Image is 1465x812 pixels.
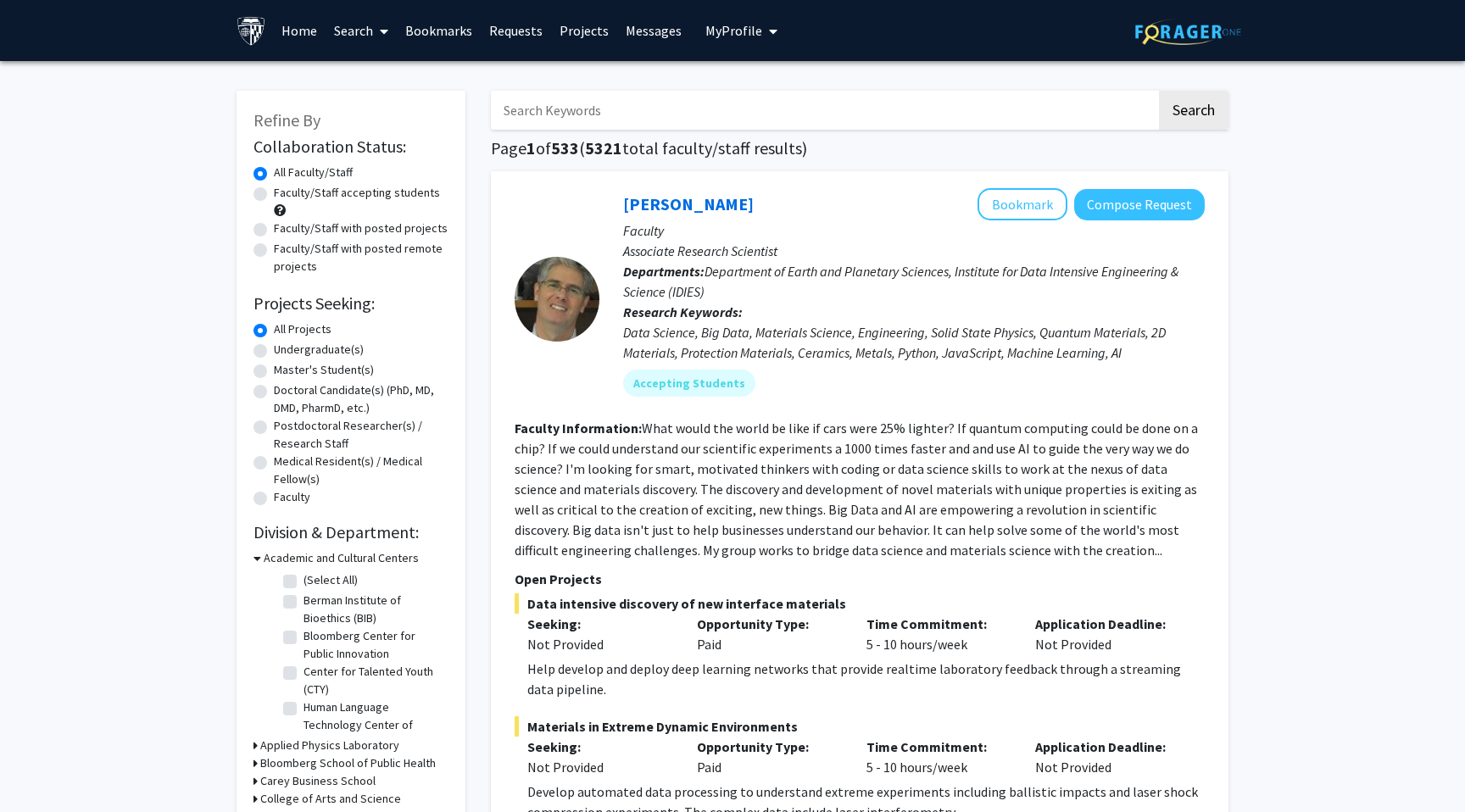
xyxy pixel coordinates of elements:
[623,370,755,397] mat-chip: Accepting Students
[13,736,72,799] iframe: Chat
[854,737,1023,777] div: 5 - 10 hours/week
[527,737,671,757] p: Seeking:
[1074,189,1205,220] button: Compose Request to David Elbert
[697,614,841,634] p: Opportunity Type:
[237,16,266,46] img: Johns Hopkins University Logo
[274,220,448,237] label: Faculty/Staff with posted projects
[623,322,1205,363] div: Data Science, Big Data, Materials Science, Engineering, Solid State Physics, Quantum Materials, 2...
[260,790,401,808] h3: College of Arts and Science
[1135,19,1241,45] img: ForagerOne Logo
[253,522,448,542] h2: Division & Department:
[491,91,1156,130] input: Search Keywords
[1022,614,1192,654] div: Not Provided
[274,341,364,359] label: Undergraduate(s)
[527,634,671,654] div: Not Provided
[274,164,353,181] label: All Faculty/Staff
[481,1,551,60] a: Requests
[273,1,326,60] a: Home
[623,220,1205,241] p: Faculty
[705,22,762,39] span: My Profile
[304,627,444,663] label: Bloomberg Center for Public Innovation
[304,663,444,698] label: Center for Talented Youth (CTY)
[515,716,1205,737] span: Materials in Extreme Dynamic Environments
[585,137,622,159] span: 5321
[623,303,743,320] b: Research Keywords:
[264,549,419,567] h3: Academic and Cultural Centers
[551,1,617,60] a: Projects
[274,184,440,202] label: Faculty/Staff accepting students
[515,420,642,437] b: Faculty Information:
[684,737,854,777] div: Paid
[526,137,536,159] span: 1
[866,614,1011,634] p: Time Commitment:
[866,737,1011,757] p: Time Commitment:
[617,1,690,60] a: Messages
[304,698,444,752] label: Human Language Technology Center of Excellence (HLTCOE)
[527,614,671,634] p: Seeking:
[623,241,1205,261] p: Associate Research Scientist
[684,614,854,654] div: Paid
[515,593,1205,614] span: Data intensive discovery of new interface materials
[274,488,310,506] label: Faculty
[854,614,1023,654] div: 5 - 10 hours/week
[491,138,1228,159] h1: Page of ( total faculty/staff results)
[1035,737,1179,757] p: Application Deadline:
[260,772,376,790] h3: Carey Business School
[978,188,1067,220] button: Add David Elbert to Bookmarks
[260,754,436,772] h3: Bloomberg School of Public Health
[274,240,448,275] label: Faculty/Staff with posted remote projects
[1159,91,1228,130] button: Search
[623,263,705,280] b: Departments:
[253,293,448,314] h2: Projects Seeking:
[274,381,448,417] label: Doctoral Candidate(s) (PhD, MD, DMD, PharmD, etc.)
[551,137,579,159] span: 533
[515,569,1205,589] p: Open Projects
[304,592,444,627] label: Berman Institute of Bioethics (BIB)
[623,193,754,214] a: [PERSON_NAME]
[274,417,448,453] label: Postdoctoral Researcher(s) / Research Staff
[274,453,448,488] label: Medical Resident(s) / Medical Fellow(s)
[527,757,671,777] div: Not Provided
[274,361,374,379] label: Master's Student(s)
[1022,737,1192,777] div: Not Provided
[304,571,358,589] label: (Select All)
[253,136,448,157] h2: Collaboration Status:
[1035,614,1179,634] p: Application Deadline:
[515,420,1198,559] fg-read-more: What would the world be like if cars were 25% lighter? If quantum computing could be done on a ch...
[697,737,841,757] p: Opportunity Type:
[326,1,397,60] a: Search
[260,737,399,754] h3: Applied Physics Laboratory
[623,263,1178,300] span: Department of Earth and Planetary Sciences, Institute for Data Intensive Engineering & Science (I...
[253,109,320,131] span: Refine By
[527,659,1205,699] div: Help develop and deploy deep learning networks that provide realtime laboratory feedback through ...
[397,1,481,60] a: Bookmarks
[274,320,331,338] label: All Projects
